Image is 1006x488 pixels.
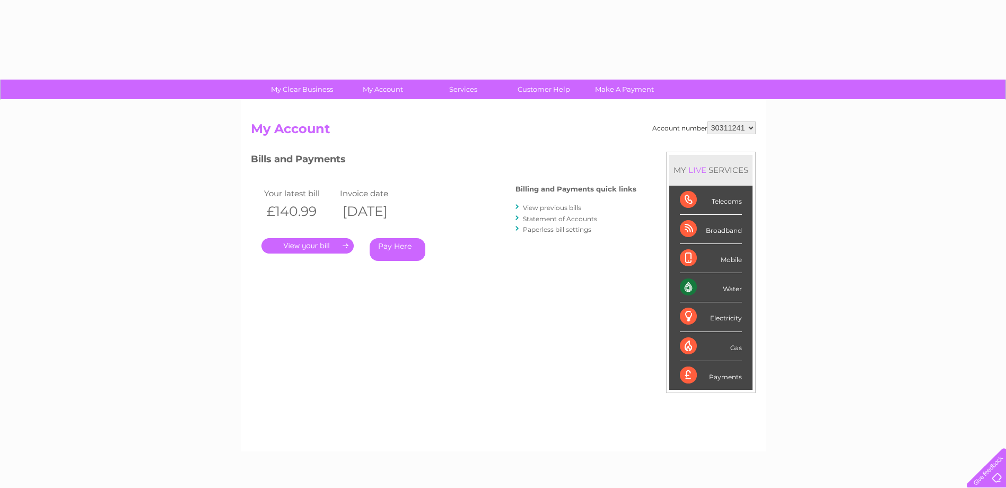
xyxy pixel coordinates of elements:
h3: Bills and Payments [251,152,636,170]
a: My Clear Business [258,80,346,99]
a: Services [419,80,507,99]
div: Payments [680,361,742,390]
a: . [261,238,354,254]
td: Your latest bill [261,186,338,201]
div: Electricity [680,302,742,332]
div: Mobile [680,244,742,273]
a: Pay Here [370,238,425,261]
h4: Billing and Payments quick links [515,185,636,193]
div: Broadband [680,215,742,244]
div: Account number [652,121,756,134]
div: Gas [680,332,742,361]
td: Invoice date [337,186,414,201]
a: View previous bills [523,204,581,212]
a: Statement of Accounts [523,215,597,223]
a: Paperless bill settings [523,225,591,233]
a: My Account [339,80,426,99]
th: [DATE] [337,201,414,222]
th: £140.99 [261,201,338,222]
h2: My Account [251,121,756,142]
div: Telecoms [680,186,742,215]
div: LIVE [686,165,708,175]
div: Water [680,273,742,302]
a: Make A Payment [581,80,668,99]
div: MY SERVICES [669,155,753,185]
a: Customer Help [500,80,588,99]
